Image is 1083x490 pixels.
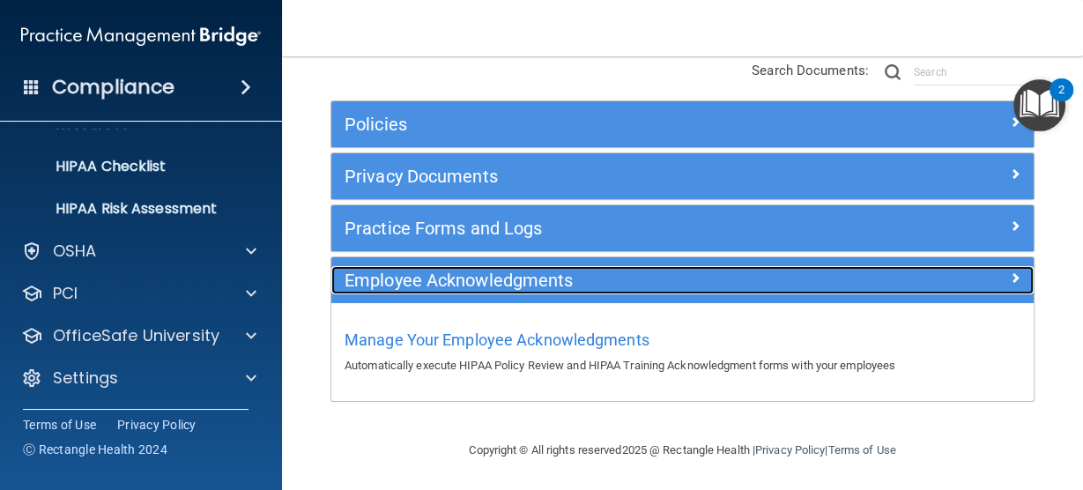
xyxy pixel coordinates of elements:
a: Privacy Policy [117,416,197,434]
h5: Policies [345,115,845,134]
a: Privacy Policy [755,443,825,457]
span: Ⓒ Rectangle Health 2024 [23,441,167,458]
p: HIPAA Risk Assessment [11,200,252,218]
p: OSHA [53,241,97,262]
div: Copyright © All rights reserved 2025 @ Rectangle Health | | [361,422,1005,479]
p: HIPAA Checklist [11,158,252,175]
a: Policies [345,110,1020,138]
p: Automatically execute HIPAA Policy Review and HIPAA Training Acknowledgment forms with your emplo... [345,355,1020,376]
span: Manage Your Employee Acknowledgments [345,330,649,349]
a: OfficeSafe University [21,325,256,346]
a: OSHA [21,241,256,262]
h5: Privacy Documents [345,167,845,186]
a: Practice Forms and Logs [345,214,1020,242]
span: Search Documents: [752,63,869,78]
a: Manage Your Employee Acknowledgments [345,335,649,348]
p: PCI [53,283,78,304]
p: OfficeSafe University [53,325,219,346]
img: ic-search.3b580494.png [885,64,901,80]
a: Terms of Use [827,443,895,457]
a: Employee Acknowledgments [345,266,1020,294]
a: Terms of Use [23,416,96,434]
a: Privacy Documents [345,162,1020,190]
p: Settings [53,367,118,389]
h4: Compliance [52,75,174,100]
a: Settings [21,367,256,389]
img: PMB logo [21,19,261,54]
h5: Employee Acknowledgments [345,271,845,290]
h5: Practice Forms and Logs [345,219,845,238]
div: 2 [1058,90,1064,113]
button: Open Resource Center, 2 new notifications [1013,79,1065,131]
a: PCI [21,283,256,304]
input: Search [914,59,1035,85]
